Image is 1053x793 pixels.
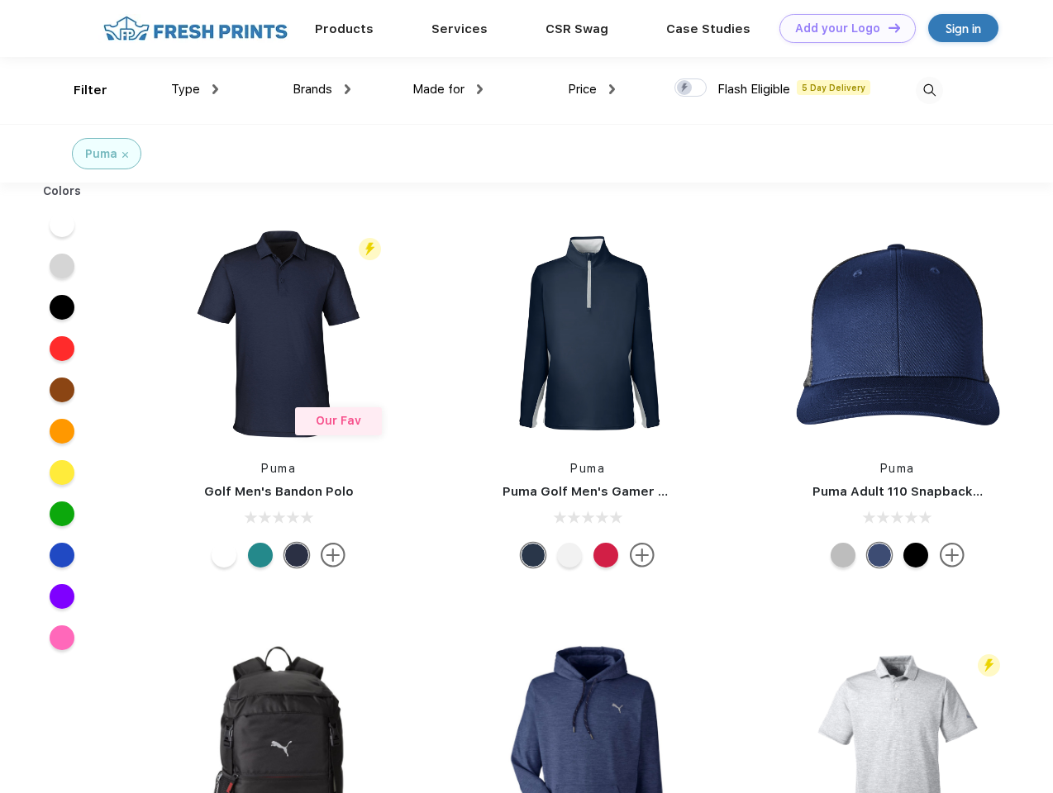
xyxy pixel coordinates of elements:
[788,224,1008,444] img: func=resize&h=266
[889,23,900,32] img: DT
[122,152,128,158] img: filter_cancel.svg
[478,224,698,444] img: func=resize&h=266
[557,543,582,567] div: Bright White
[630,543,655,567] img: more.svg
[978,654,1000,677] img: flash_active_toggle.svg
[593,543,618,567] div: Ski Patrol
[928,14,998,42] a: Sign in
[98,14,293,43] img: fo%20logo%202.webp
[717,82,790,97] span: Flash Eligible
[609,84,615,94] img: dropdown.png
[212,84,218,94] img: dropdown.png
[880,462,915,475] a: Puma
[85,145,117,163] div: Puma
[74,81,107,100] div: Filter
[546,21,608,36] a: CSR Swag
[568,82,597,97] span: Price
[169,224,388,444] img: func=resize&h=266
[431,21,488,36] a: Services
[31,183,94,200] div: Colors
[321,543,345,567] img: more.svg
[521,543,546,567] div: Navy Blazer
[503,484,764,499] a: Puma Golf Men's Gamer Golf Quarter-Zip
[204,484,354,499] a: Golf Men's Bandon Polo
[831,543,855,567] div: Quarry with Brt Whit
[345,84,350,94] img: dropdown.png
[284,543,309,567] div: Navy Blazer
[359,238,381,260] img: flash_active_toggle.svg
[940,543,965,567] img: more.svg
[797,80,870,95] span: 5 Day Delivery
[316,414,361,427] span: Our Fav
[570,462,605,475] a: Puma
[315,21,374,36] a: Products
[795,21,880,36] div: Add your Logo
[946,19,981,38] div: Sign in
[867,543,892,567] div: Peacoat Qut Shd
[171,82,200,97] span: Type
[412,82,465,97] span: Made for
[212,543,236,567] div: Bright White
[248,543,273,567] div: Green Lagoon
[261,462,296,475] a: Puma
[903,543,928,567] div: Pma Blk Pma Blk
[916,77,943,104] img: desktop_search.svg
[293,82,332,97] span: Brands
[477,84,483,94] img: dropdown.png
